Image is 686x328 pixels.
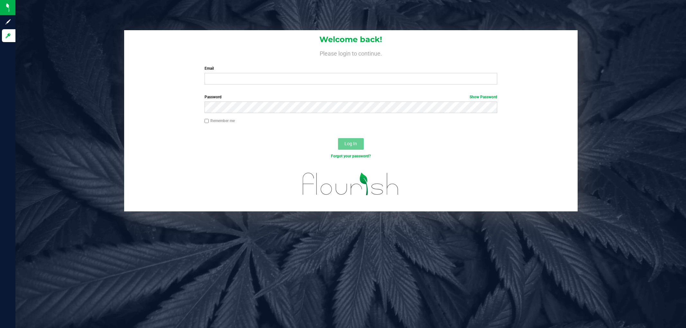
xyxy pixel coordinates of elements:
[124,35,578,44] h1: Welcome back!
[470,95,497,99] a: Show Password
[331,154,371,158] a: Forgot your password?
[205,95,222,99] span: Password
[338,138,364,150] button: Log In
[205,66,497,71] label: Email
[294,166,407,202] img: flourish_logo.svg
[205,118,235,124] label: Remember me
[344,141,357,146] span: Log In
[5,19,11,25] inline-svg: Sign up
[124,49,578,57] h4: Please login to continue.
[5,32,11,39] inline-svg: Log in
[205,119,209,123] input: Remember me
